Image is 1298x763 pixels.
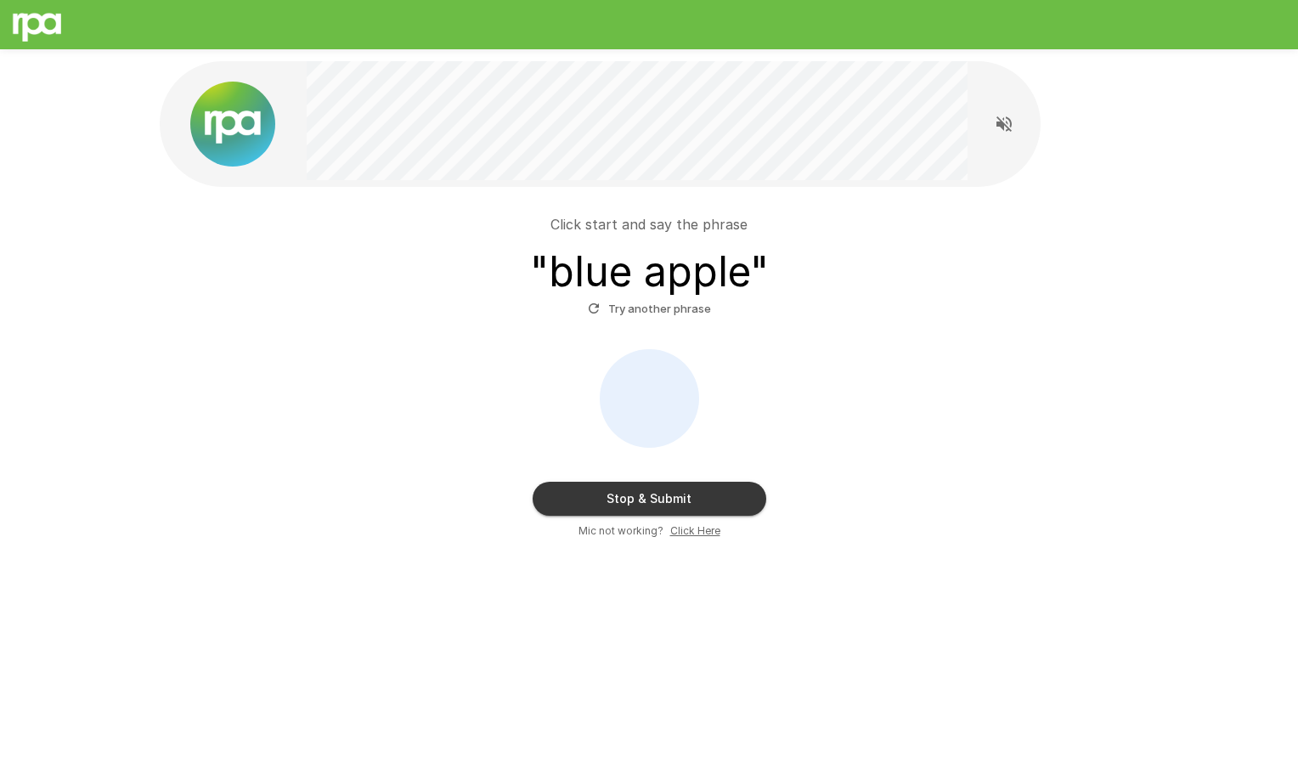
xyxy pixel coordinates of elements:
[670,524,720,537] u: Click Here
[584,296,715,322] button: Try another phrase
[190,82,275,167] img: new%2520logo%2520(1).png
[578,523,663,540] span: Mic not working?
[530,248,769,296] h3: " blue apple "
[533,482,766,516] button: Stop & Submit
[987,107,1021,141] button: Read questions aloud
[550,214,748,235] p: Click start and say the phrase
